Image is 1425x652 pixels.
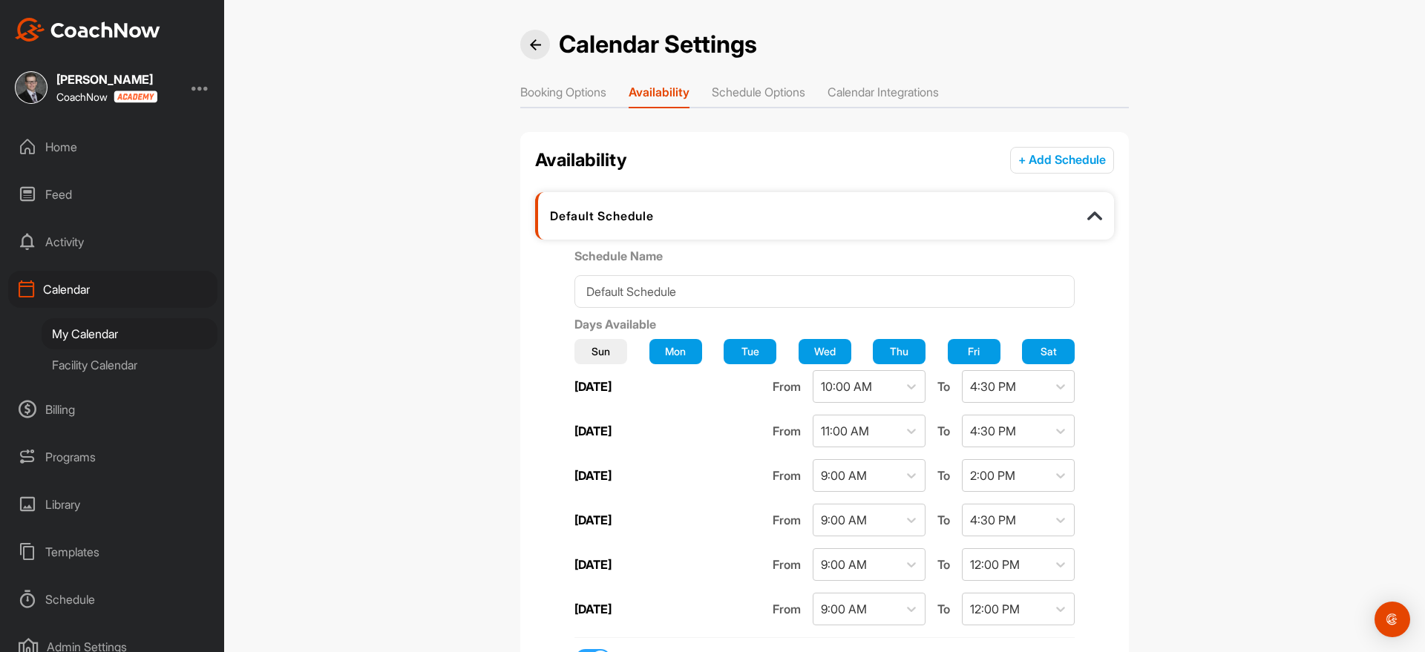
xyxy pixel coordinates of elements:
[550,208,1019,223] div: Default Schedule
[937,556,950,573] span: To
[821,556,867,573] div: 9:00 AM
[773,378,801,395] span: From
[1375,602,1410,637] div: Open Intercom Messenger
[821,378,872,395] div: 10:00 AM
[821,600,867,618] div: 9:00 AM
[574,317,656,332] label: Days Available
[773,467,801,484] span: From
[937,511,950,529] span: To
[712,83,805,107] li: Schedule Options
[968,343,980,359] span: Fri
[574,513,612,527] label: [DATE]
[948,339,1000,364] button: Fri
[741,343,759,359] span: Tue
[8,581,217,618] div: Schedule
[890,343,908,359] span: Thu
[42,318,217,349] div: My Calendar
[773,422,801,440] span: From
[8,223,217,260] div: Activity
[592,343,610,359] span: Sun
[629,83,689,107] li: Availability
[937,378,950,395] span: To
[970,378,1016,395] div: 4:30 PM
[773,600,801,618] span: From
[574,424,612,438] label: [DATE]
[8,533,217,570] div: Templates
[559,30,757,59] h2: Calendar Settings
[15,18,160,42] img: CoachNow
[574,468,612,483] label: [DATE]
[8,438,217,475] div: Programs
[535,147,627,174] h2: Availability
[8,486,217,523] div: Library
[828,83,939,107] li: Calendar Integrations
[520,83,606,107] li: Booking Options
[8,176,217,213] div: Feed
[8,391,217,428] div: Billing
[773,511,801,529] span: From
[873,339,926,364] button: Thu
[970,467,1015,484] div: 2:00 PM
[724,339,776,364] button: Tue
[773,556,801,573] span: From
[970,600,1020,618] div: 12:00 PM
[42,349,217,381] div: Facility Calendar
[530,39,541,50] img: Back
[937,467,950,484] span: To
[814,343,836,359] span: Wed
[1041,343,1057,359] span: Sat
[15,71,47,104] img: square_e67899ff5acb06df55bb3f0940a2175d.jpg
[1022,339,1075,364] button: Sat
[114,90,157,103] img: CoachNow acadmey
[574,247,1075,265] label: Schedule Name
[574,379,612,394] label: [DATE]
[799,339,851,364] button: Wed
[8,271,217,308] div: Calendar
[937,600,950,618] span: To
[937,422,950,440] span: To
[1010,147,1114,174] button: + Add Schedule
[970,422,1016,440] div: 4:30 PM
[574,602,612,616] label: [DATE]
[821,511,867,529] div: 9:00 AM
[649,339,702,364] button: Mon
[56,73,157,85] div: [PERSON_NAME]
[970,556,1020,573] div: 12:00 PM
[56,90,157,103] div: CoachNow
[665,343,686,359] span: Mon
[821,422,869,440] div: 11:00 AM
[821,467,867,484] div: 9:00 AM
[574,557,612,572] label: [DATE]
[1087,208,1102,223] img: info
[574,339,627,364] button: Sun
[970,511,1016,529] div: 4:30 PM
[8,128,217,165] div: Home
